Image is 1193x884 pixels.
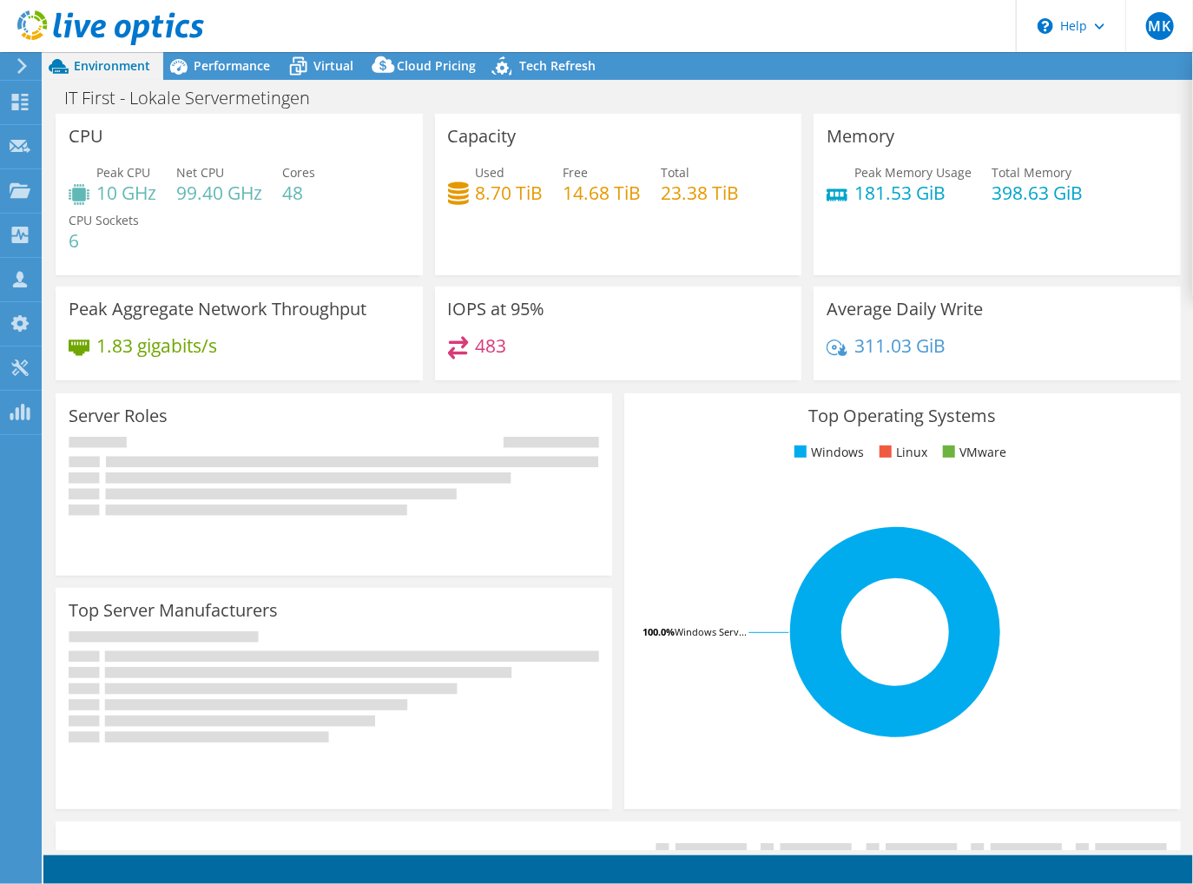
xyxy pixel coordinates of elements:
h1: IT First - Lokale Servermetingen [56,89,337,108]
h4: 48 [282,183,315,202]
span: CPU Sockets [69,212,139,228]
li: Linux [875,443,927,462]
span: Cloud Pricing [397,57,476,74]
span: Peak Memory Usage [854,164,972,181]
h4: 483 [476,336,507,355]
span: Net CPU [176,164,224,181]
li: Windows [790,443,864,462]
h3: CPU [69,127,103,146]
span: Total [662,164,690,181]
tspan: Windows Serv... [675,625,747,638]
h4: 8.70 TiB [476,183,544,202]
tspan: 100.0% [643,625,675,638]
h3: Server Roles [69,406,168,426]
h3: Top Operating Systems [637,406,1168,426]
h4: 181.53 GiB [854,183,972,202]
li: VMware [939,443,1006,462]
span: Peak CPU [96,164,150,181]
h4: 398.63 GiB [992,183,1083,202]
h3: Peak Aggregate Network Throughput [69,300,366,319]
span: Tech Refresh [519,57,596,74]
span: Total Memory [992,164,1071,181]
h4: 23.38 TiB [662,183,740,202]
h4: 99.40 GHz [176,183,262,202]
h3: Capacity [448,127,517,146]
span: Performance [194,57,270,74]
h3: Memory [827,127,894,146]
h3: Top Server Manufacturers [69,601,278,620]
span: Virtual [313,57,353,74]
h4: 10 GHz [96,183,156,202]
span: Free [564,164,589,181]
span: Used [476,164,505,181]
h4: 311.03 GiB [854,336,946,355]
span: Cores [282,164,315,181]
h4: 14.68 TiB [564,183,642,202]
span: Environment [74,57,150,74]
h4: 6 [69,231,139,250]
h4: 1.83 gigabits/s [96,336,217,355]
svg: \n [1038,18,1053,34]
span: MK [1146,12,1174,40]
h3: IOPS at 95% [448,300,545,319]
h3: Average Daily Write [827,300,983,319]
